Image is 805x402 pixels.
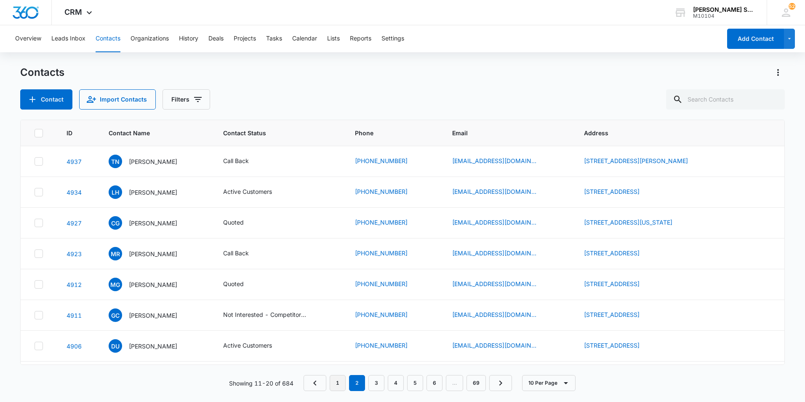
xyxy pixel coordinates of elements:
a: [PHONE_NUMBER] [355,249,408,257]
a: [EMAIL_ADDRESS][DOMAIN_NAME] [452,249,536,257]
a: [PHONE_NUMBER] [355,218,408,227]
a: [EMAIL_ADDRESS][DOMAIN_NAME] [452,279,536,288]
a: Previous Page [304,375,326,391]
div: Email - mijorico18@hotmail.com - Select to Edit Field [452,249,552,259]
div: Quoted [223,279,244,288]
div: Phone - (708) 606-3295 - Select to Edit Field [355,249,423,259]
a: Page 5 [407,375,423,391]
button: Calendar [292,25,317,52]
a: Navigate to contact details page for Cori Gros [67,220,82,227]
a: [STREET_ADDRESS] [584,249,640,257]
a: [PHONE_NUMBER] [355,156,408,165]
a: Navigate to contact details page for Michael Riccardini [67,250,82,257]
div: Contact Status - Quoted - Select to Edit Field [223,279,259,289]
div: Contact Status - Call Back - Select to Edit Field [223,249,264,259]
button: Tasks [266,25,282,52]
div: Address - 14828 Mission Court, Oak Fores, IL, 60452 - Select to Edit Field [584,249,655,259]
a: Navigate to contact details page for Theodore Nchako [67,158,82,165]
a: [STREET_ADDRESS][US_STATE] [584,219,672,226]
span: Email [452,129,552,137]
span: LH [109,185,122,199]
p: [PERSON_NAME] [129,157,177,166]
div: Address - 16210 S Farmingdale Dr, Plainfield, IL, 60586 - Select to Edit Field [584,310,655,320]
a: Page 1 [330,375,346,391]
button: Overview [15,25,41,52]
div: account name [693,6,754,13]
span: Address [584,129,759,137]
span: CG [109,216,122,230]
div: Phone - (405) 370-3501 - Select to Edit Field [355,156,423,166]
div: Email - 1truholliwood@gmail.com - Select to Edit Field [452,341,552,351]
button: Add Contact [727,29,784,49]
a: [EMAIL_ADDRESS][DOMAIN_NAME] [452,341,536,350]
span: CRM [64,8,82,16]
span: TN [109,155,122,168]
div: Contact Name - Michelle Gibbs - Select to Edit Field [109,278,192,291]
div: Address - 349 Wedgewood, Romeoville, IL, 60446 - Select to Edit Field [584,341,655,351]
div: Address - 1520 Robinhood lane, La Grange Park, IL, 60526 - Select to Edit Field [584,279,655,289]
a: [STREET_ADDRESS] [584,188,640,195]
div: Email - ragbgrs457@sbcglobal.net - Select to Edit Field [452,310,552,320]
a: Navigate to contact details page for Michelle Gibbs [67,281,82,288]
div: Active Customers [223,341,272,350]
span: 52 [789,3,795,10]
div: Address - 21363 Willow, Shorewood, IL, 60404 - Select to Edit Field [584,187,655,197]
h1: Contacts [20,66,64,79]
div: Email - MichelleMargaux@aol.com - Select to Edit Field [452,279,552,289]
div: Address - 1201 Lancaster Dr, mckinney, TX, 75071 - Select to Edit Field [584,156,703,166]
a: [PHONE_NUMBER] [355,310,408,319]
span: Contact Status [223,129,323,137]
span: MR [109,247,122,260]
div: account id [693,13,754,19]
button: Lists [327,25,340,52]
a: Navigate to contact details page for Lori Hromadka [67,189,82,196]
p: [PERSON_NAME] [129,342,177,351]
p: [PERSON_NAME] [129,219,177,228]
a: Page 3 [368,375,384,391]
button: Reports [350,25,371,52]
p: [PERSON_NAME] [129,280,177,289]
div: Contact Status - Active Customers - Select to Edit Field [223,187,287,197]
div: notifications count [789,3,795,10]
div: Email - nchako2@gmail.com - Select to Edit Field [452,156,552,166]
button: Contacts [96,25,120,52]
span: GC [109,308,122,322]
div: Quoted [223,218,244,227]
a: Page 4 [388,375,404,391]
span: ID [67,129,76,137]
a: [EMAIL_ADDRESS][DOMAIN_NAME] [452,156,536,165]
a: [STREET_ADDRESS] [584,311,640,318]
a: [STREET_ADDRESS] [584,280,640,287]
a: [PHONE_NUMBER] [355,341,408,350]
button: History [179,25,198,52]
div: Contact Status - Call Back - Select to Edit Field [223,156,264,166]
span: Phone [355,129,419,137]
div: Contact Name - Lori Hromadka - Select to Edit Field [109,185,192,199]
a: [PHONE_NUMBER] [355,187,408,196]
div: Email - corigros@yahoo.com - Select to Edit Field [452,218,552,228]
div: Contact Name - Michael Riccardini - Select to Edit Field [109,247,192,260]
a: [PHONE_NUMBER] [355,279,408,288]
p: [PERSON_NAME] [129,249,177,258]
button: Leads Inbox [51,25,85,52]
a: Page 6 [426,375,442,391]
div: Call Back [223,249,249,257]
p: [PERSON_NAME] [129,311,177,320]
button: Import Contacts [79,89,156,110]
button: Deals [208,25,224,52]
a: [STREET_ADDRESS] [584,342,640,349]
div: Phone - (815) 922-2172 - Select to Edit Field [355,310,423,320]
button: 10 Per Page [522,375,576,391]
div: Call Back [223,156,249,165]
div: Email - loriwhite0167@gmail.com - Select to Edit Field [452,187,552,197]
div: Contact Status - Quoted - Select to Edit Field [223,218,259,228]
div: Contact Name - Cori Gros - Select to Edit Field [109,216,192,230]
a: [STREET_ADDRESS][PERSON_NAME] [584,157,688,164]
span: DU [109,339,122,353]
div: Active Customers [223,187,272,196]
a: Page 69 [466,375,486,391]
a: [EMAIL_ADDRESS][DOMAIN_NAME] [452,310,536,319]
button: Organizations [131,25,169,52]
button: Projects [234,25,256,52]
span: Contact Name [109,129,191,137]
